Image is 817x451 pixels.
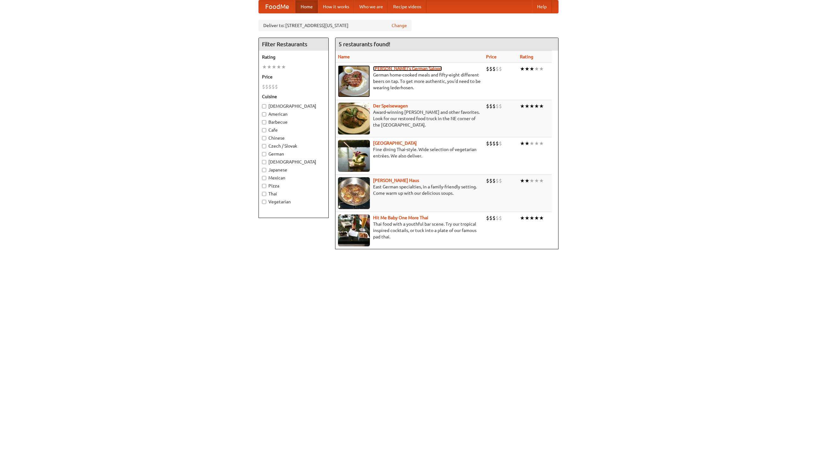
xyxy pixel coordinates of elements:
img: speisewagen.jpg [338,103,370,135]
li: ★ [529,140,534,147]
li: $ [496,65,499,72]
li: $ [499,103,502,110]
li: $ [489,215,492,222]
li: $ [492,103,496,110]
a: Recipe videos [388,0,426,13]
li: $ [496,177,499,184]
label: Thai [262,191,325,197]
ng-pluralize: 5 restaurants found! [339,41,390,47]
li: ★ [534,65,539,72]
li: ★ [539,65,544,72]
label: Barbecue [262,119,325,125]
li: $ [265,83,268,90]
li: ★ [529,103,534,110]
a: Help [532,0,552,13]
li: $ [262,83,265,90]
p: Fine dining Thai-style. Wide selection of vegetarian entrées. We also deliver. [338,146,481,159]
li: ★ [525,177,529,184]
label: American [262,111,325,117]
li: ★ [539,177,544,184]
p: Thai food with a youthful bar scene. Try our tropical inspired cocktails, or tuck into a plate of... [338,221,481,240]
img: esthers.jpg [338,65,370,97]
h4: Filter Restaurants [259,38,328,51]
label: [DEMOGRAPHIC_DATA] [262,159,325,165]
img: kohlhaus.jpg [338,177,370,209]
input: Japanese [262,168,266,172]
li: $ [272,83,275,90]
label: Japanese [262,167,325,173]
li: $ [499,65,502,72]
input: Thai [262,192,266,196]
img: satay.jpg [338,140,370,172]
img: babythai.jpg [338,215,370,246]
li: $ [486,177,489,184]
h5: Price [262,74,325,80]
li: $ [492,215,496,222]
p: East German specialties, in a family-friendly setting. Come warm up with our delicious soups. [338,184,481,196]
b: Hit Me Baby One More Thai [373,215,428,220]
li: $ [492,140,496,147]
li: ★ [520,177,525,184]
li: $ [489,103,492,110]
li: ★ [534,215,539,222]
li: ★ [520,103,525,110]
li: $ [489,140,492,147]
li: ★ [281,63,286,70]
a: Der Speisewagen [373,103,408,108]
input: German [262,152,266,156]
li: ★ [520,65,525,72]
input: [DEMOGRAPHIC_DATA] [262,104,266,108]
p: German home-cooked meals and fifty-eight different beers on tap. To get more authentic, you'd nee... [338,72,481,91]
input: [DEMOGRAPHIC_DATA] [262,160,266,164]
li: $ [486,140,489,147]
a: Home [296,0,318,13]
li: $ [486,103,489,110]
li: ★ [525,103,529,110]
input: Barbecue [262,120,266,124]
li: ★ [276,63,281,70]
li: $ [492,65,496,72]
a: Price [486,54,497,59]
li: $ [486,215,489,222]
input: Chinese [262,136,266,140]
input: Cafe [262,128,266,132]
li: ★ [534,177,539,184]
a: Who we are [354,0,388,13]
li: $ [499,140,502,147]
label: Pizza [262,183,325,189]
li: $ [486,65,489,72]
a: [GEOGRAPHIC_DATA] [373,141,417,146]
a: Name [338,54,350,59]
label: Mexican [262,175,325,181]
input: American [262,112,266,116]
a: Change [392,22,407,29]
label: Czech / Slovak [262,143,325,149]
li: $ [496,103,499,110]
a: [PERSON_NAME] Haus [373,178,419,183]
h5: Cuisine [262,93,325,100]
li: ★ [520,215,525,222]
li: $ [496,215,499,222]
input: Czech / Slovak [262,144,266,148]
li: ★ [262,63,267,70]
li: ★ [534,103,539,110]
li: ★ [520,140,525,147]
li: $ [275,83,278,90]
label: German [262,151,325,157]
a: FoodMe [259,0,296,13]
li: ★ [539,215,544,222]
li: ★ [525,215,529,222]
li: ★ [529,177,534,184]
div: Deliver to: [STREET_ADDRESS][US_STATE] [259,20,412,31]
input: Pizza [262,184,266,188]
li: ★ [267,63,272,70]
li: $ [499,177,502,184]
input: Mexican [262,176,266,180]
label: Chinese [262,135,325,141]
li: ★ [534,140,539,147]
li: ★ [529,215,534,222]
li: $ [492,177,496,184]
